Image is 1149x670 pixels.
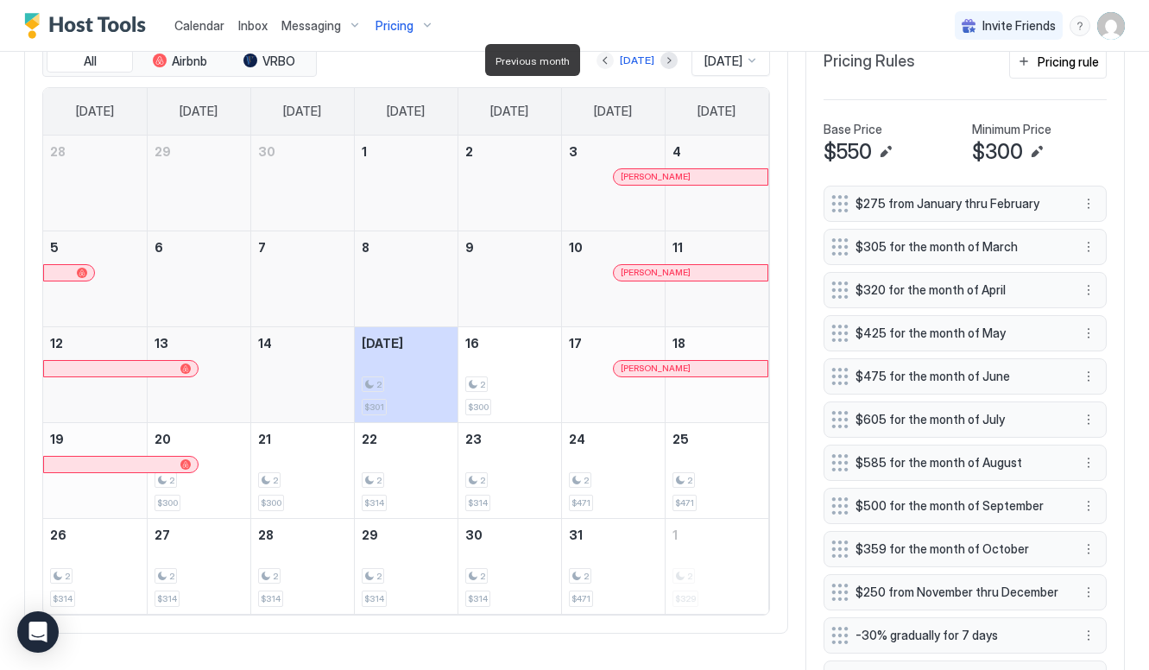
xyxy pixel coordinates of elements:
button: More options [1078,452,1099,473]
a: October 13, 2025 [148,327,250,359]
td: October 22, 2025 [354,422,458,518]
div: [PERSON_NAME] [621,171,761,182]
span: 28 [50,144,66,159]
span: 4 [672,144,681,159]
td: October 11, 2025 [665,231,768,326]
td: October 28, 2025 [250,518,354,614]
span: 2 [169,475,174,486]
button: All [47,49,133,73]
span: 2 [169,571,174,582]
span: [DATE] [387,104,425,119]
a: September 30, 2025 [251,136,354,167]
td: October 1, 2025 [354,136,458,231]
div: menu [1078,193,1099,214]
a: October 5, 2025 [43,231,147,263]
a: Saturday [680,88,753,135]
td: October 20, 2025 [147,422,250,518]
a: October 2, 2025 [458,136,561,167]
span: Airbnb [172,54,207,69]
a: Sunday [59,88,131,135]
span: 8 [362,240,369,255]
span: $314 [364,593,384,604]
a: October 26, 2025 [43,519,147,551]
span: 31 [569,528,583,542]
span: All [84,54,97,69]
td: October 31, 2025 [561,518,665,614]
span: $605 for the month of July [855,412,1061,427]
a: October 22, 2025 [355,423,458,455]
span: 2 [465,144,473,159]
div: $605 for the month of July menu [824,401,1107,438]
span: $359 for the month of October [855,541,1061,557]
div: -30% gradually for 7 days menu [824,617,1107,654]
div: $475 for the month of June menu [824,358,1107,395]
a: October 21, 2025 [251,423,354,455]
td: October 17, 2025 [561,326,665,422]
div: menu [1078,323,1099,344]
span: $275 from January thru February [855,196,1061,212]
button: Next month [660,52,678,69]
button: More options [1078,193,1099,214]
span: 1 [362,144,367,159]
td: October 19, 2025 [43,422,147,518]
span: [DATE] [76,104,114,119]
div: Host Tools Logo [24,13,154,39]
span: 24 [569,432,585,446]
span: $585 for the month of August [855,455,1061,471]
span: $550 [824,139,872,165]
td: October 7, 2025 [250,231,354,326]
span: 2 [376,475,382,486]
span: [PERSON_NAME] [621,363,691,374]
span: $300 [261,497,281,509]
span: 2 [273,571,278,582]
div: menu [1078,280,1099,300]
a: October 4, 2025 [666,136,769,167]
td: October 30, 2025 [458,518,561,614]
span: 29 [362,528,378,542]
span: $314 [157,593,177,604]
a: October 19, 2025 [43,423,147,455]
span: [DATE] [180,104,218,119]
button: Pricing rule [1009,45,1107,79]
span: $471 [675,497,694,509]
div: tab-group [42,45,317,78]
button: More options [1078,237,1099,257]
a: November 1, 2025 [666,519,769,551]
span: 10 [569,240,583,255]
span: Pricing Rules [824,52,915,72]
div: [DATE] [620,53,654,68]
span: 25 [672,432,689,446]
span: 23 [465,432,482,446]
button: More options [1078,409,1099,430]
a: October 3, 2025 [562,136,665,167]
a: Thursday [473,88,546,135]
td: October 3, 2025 [561,136,665,231]
span: $425 for the month of May [855,326,1061,341]
a: Tuesday [266,88,338,135]
span: 2 [480,475,485,486]
span: [DATE] [490,104,528,119]
td: October 18, 2025 [665,326,768,422]
span: 2 [376,571,382,582]
div: menu [1078,452,1099,473]
div: menu [1078,625,1099,646]
a: October 16, 2025 [458,327,561,359]
span: 3 [569,144,578,159]
td: October 15, 2025 [354,326,458,422]
button: Airbnb [136,49,223,73]
div: [PERSON_NAME] [621,363,761,374]
span: $314 [364,497,384,509]
button: Edit [1026,142,1047,162]
td: October 10, 2025 [561,231,665,326]
span: 22 [362,432,377,446]
button: More options [1078,496,1099,516]
span: $301 [364,401,384,413]
span: Minimum Price [972,122,1051,137]
a: Inbox [238,16,268,35]
span: Base Price [824,122,882,137]
span: 2 [584,475,589,486]
span: 19 [50,432,64,446]
a: September 28, 2025 [43,136,147,167]
a: October 25, 2025 [666,423,769,455]
td: October 9, 2025 [458,231,561,326]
